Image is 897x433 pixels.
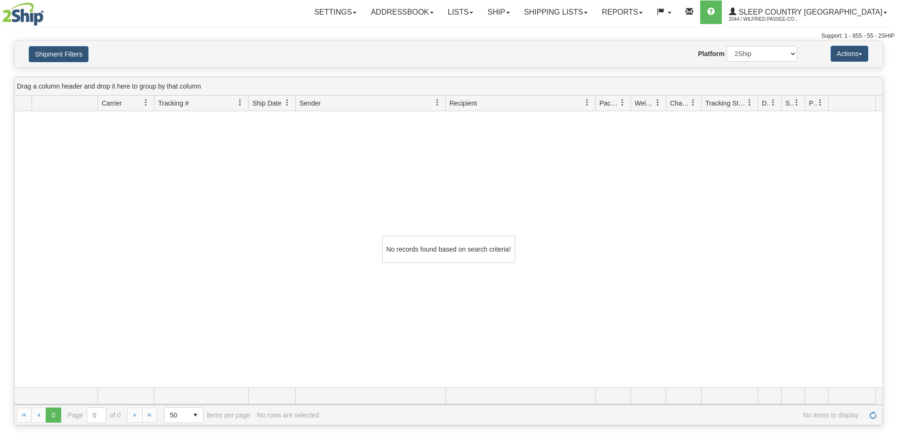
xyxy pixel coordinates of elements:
span: Recipient [450,98,477,108]
a: Recipient filter column settings [579,95,595,111]
a: Tracking Status filter column settings [742,95,758,111]
span: Page sizes drop down [164,407,203,423]
a: Ship [480,0,517,24]
span: 50 [170,410,182,420]
a: Packages filter column settings [614,95,630,111]
span: items per page [164,407,251,423]
span: Carrier [102,98,122,108]
span: Ship Date [252,98,281,108]
iframe: chat widget [875,168,896,264]
span: 2044 / Wilfried.Passee-Coutrin [729,15,800,24]
a: Lists [441,0,480,24]
span: Shipment Issues [785,98,793,108]
span: Pickup Status [809,98,817,108]
a: Charge filter column settings [685,95,701,111]
label: Platform [698,49,725,58]
a: Refresh [865,408,881,423]
span: Delivery Status [762,98,770,108]
a: Shipping lists [517,0,595,24]
span: Page of 0 [68,407,121,423]
a: Tracking # filter column settings [232,95,248,111]
button: Actions [831,46,868,62]
span: Charge [670,98,690,108]
span: Weight [635,98,655,108]
a: Addressbook [364,0,441,24]
a: Ship Date filter column settings [279,95,295,111]
div: No rows are selected [257,411,319,419]
div: grid grouping header [15,77,882,96]
button: Shipment Filters [29,46,89,62]
a: Weight filter column settings [650,95,666,111]
span: Tracking # [158,98,189,108]
span: Sender [299,98,321,108]
a: Reports [595,0,650,24]
a: Pickup Status filter column settings [812,95,828,111]
a: Shipment Issues filter column settings [789,95,805,111]
span: Packages [599,98,619,108]
span: Tracking Status [705,98,746,108]
span: Page 0 [46,408,61,423]
span: Sleep Country [GEOGRAPHIC_DATA] [736,8,882,16]
a: Sender filter column settings [429,95,445,111]
div: Support: 1 - 855 - 55 - 2SHIP [2,32,895,40]
a: Carrier filter column settings [138,95,154,111]
a: Delivery Status filter column settings [765,95,781,111]
a: Sleep Country [GEOGRAPHIC_DATA] 2044 / Wilfried.Passee-Coutrin [722,0,894,24]
span: select [188,408,203,423]
span: No items to display [325,411,859,419]
img: logo2044.jpg [2,2,44,26]
div: No records found based on search criteria! [382,236,515,263]
a: Settings [307,0,364,24]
